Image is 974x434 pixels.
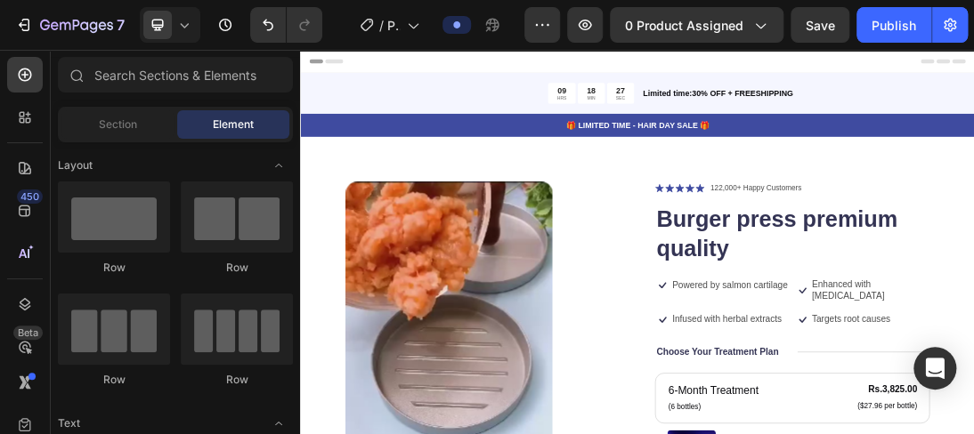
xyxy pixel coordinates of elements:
[406,56,421,72] div: 09
[588,364,771,382] p: Powered by salmon cartilage
[453,56,467,72] div: 18
[499,56,514,72] div: 27
[181,260,293,276] div: Row
[872,16,916,35] div: Publish
[499,72,514,81] p: SEC
[13,325,43,340] div: Beta
[406,72,421,81] p: HRS
[58,372,170,388] div: Row
[58,260,170,276] div: Row
[625,16,743,35] span: 0 product assigned
[387,16,400,35] span: Product Page - [DATE] 01:11:00
[264,151,293,180] span: Toggle open
[99,117,137,133] span: Section
[117,14,125,36] p: 7
[453,72,467,81] p: MIN
[213,117,254,133] span: Element
[300,50,974,434] iframe: Design area
[7,7,133,43] button: 7
[649,211,793,229] p: 122,000+ Happy Customers
[250,7,322,43] div: Undo/Redo
[856,7,931,43] button: Publish
[806,18,835,33] span: Save
[17,189,43,204] div: 450
[58,57,293,92] input: Search Sections & Elements
[58,157,93,173] span: Layout
[181,372,293,388] div: Row
[58,415,80,431] span: Text
[610,7,783,43] button: 0 product assigned
[791,7,849,43] button: Save
[379,16,384,35] span: /
[913,347,956,390] div: Open Intercom Messenger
